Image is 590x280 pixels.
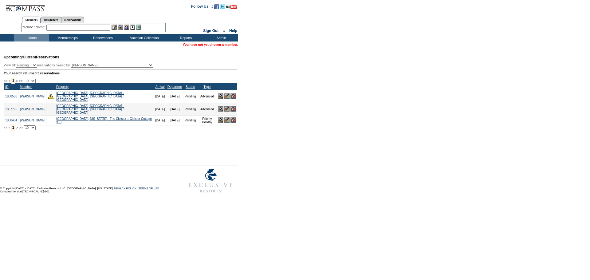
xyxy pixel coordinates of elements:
[183,165,238,196] img: Exclusive Resorts
[218,117,223,123] img: View Reservation
[136,25,141,30] img: b_calculator.gif
[226,5,237,9] img: Subscribe to our YouTube Channel
[183,116,197,125] td: Pending
[20,85,32,89] a: Member
[224,106,230,112] img: Confirm Reservation
[48,93,53,99] img: There are insufficient days and/or tokens to cover this reservation
[20,108,45,111] a: [PERSON_NAME]
[20,95,45,98] a: [PERSON_NAME]
[154,116,166,125] td: [DATE]
[16,126,18,129] span: >
[11,124,15,131] span: 1
[19,126,22,129] span: >>
[4,126,7,129] span: <<
[118,25,123,30] img: View
[19,79,22,83] span: >>
[61,17,84,23] a: Reservations
[16,79,18,83] span: >
[166,90,183,103] td: [DATE]
[214,4,219,9] img: Become our fan on Facebook
[197,90,217,103] td: Advanced
[112,25,117,30] img: b_edit.gif
[56,85,69,89] a: Property
[8,126,10,129] span: <
[186,85,195,89] a: Status
[4,55,36,59] span: Upcoming/Current
[191,4,213,11] td: Follow Us ::
[49,34,85,41] td: Memberships
[23,25,46,30] div: Member Name:
[4,55,59,59] span: Reservations
[41,17,61,23] a: Residences
[197,103,217,116] td: Advanced
[224,117,230,123] img: Confirm Reservation
[167,85,182,89] a: Departure
[85,34,120,41] td: Reservations
[56,104,124,114] a: [GEOGRAPHIC_DATA], [GEOGRAPHIC_DATA] - [GEOGRAPHIC_DATA], [GEOGRAPHIC_DATA] :: [GEOGRAPHIC_DATA]
[14,34,49,41] td: Home
[22,17,41,23] a: Members
[4,71,237,75] div: Your search returned 3 reservations
[4,63,156,68] div: View all: reservations owned by:
[183,90,197,103] td: Pending
[166,116,183,125] td: [DATE]
[218,106,223,112] img: View Reservation
[56,117,152,124] a: [GEOGRAPHIC_DATA], [US_STATE] - The Cloister :: Cloister Cottage 910
[5,95,17,98] a: 1808586
[230,106,236,112] img: Cancel Reservation
[154,103,166,116] td: [DATE]
[229,29,237,33] a: Help
[139,187,159,190] a: TERMS OF USE
[154,90,166,103] td: [DATE]
[226,6,237,10] a: Subscribe to our YouTube Channel
[203,29,218,33] a: Sign Out
[220,4,225,9] img: Follow us on Twitter
[223,29,225,33] span: ::
[230,117,236,123] img: Cancel Reservation
[183,43,238,46] span: You have not yet chosen a member.
[166,103,183,116] td: [DATE]
[230,93,236,99] img: Cancel Reservation
[11,78,15,84] span: 1
[56,91,124,101] a: [GEOGRAPHIC_DATA], [GEOGRAPHIC_DATA] - [GEOGRAPHIC_DATA], [GEOGRAPHIC_DATA] :: [GEOGRAPHIC_DATA]
[130,25,135,30] img: Reservations
[203,34,238,41] td: Admin
[5,119,17,122] a: 1808484
[124,25,129,30] img: Impersonate
[220,6,225,10] a: Follow us on Twitter
[113,187,136,190] a: PRIVACY POLICY
[8,79,10,83] span: <
[214,6,219,10] a: Become our fan on Facebook
[203,85,210,89] a: Type
[197,116,217,125] td: Priority Holiday
[20,119,45,122] a: [PERSON_NAME]
[183,103,197,116] td: Pending
[120,34,167,41] td: Vacation Collection
[218,93,223,99] img: View Reservation
[5,85,9,89] a: ID
[4,79,7,83] span: <<
[155,85,164,89] a: Arrival
[5,108,17,111] a: 1807795
[224,93,230,99] img: Confirm Reservation
[167,34,203,41] td: Reports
